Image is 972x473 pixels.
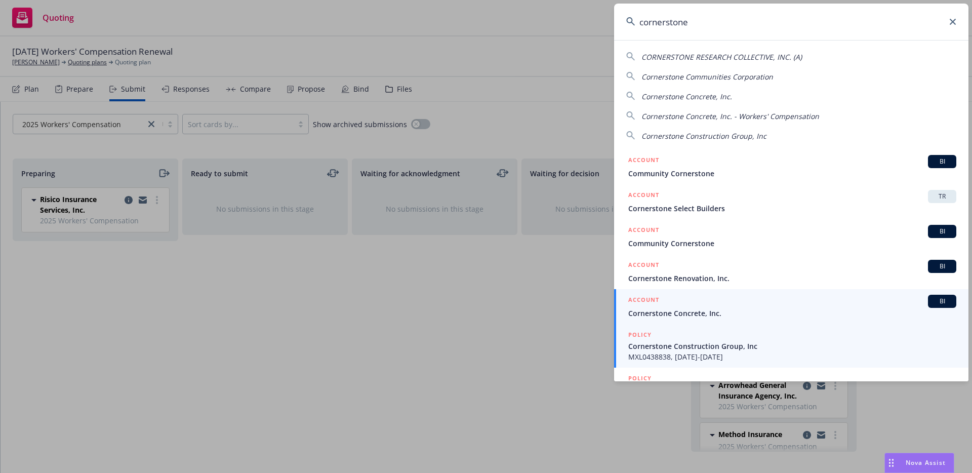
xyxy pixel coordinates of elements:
span: Cornerstone Construction Group, Inc [628,341,956,351]
span: BI [932,227,952,236]
span: Nova Assist [906,458,946,467]
span: Cornerstone Concrete, Inc. [628,308,956,319]
span: Community Cornerstone [628,168,956,179]
span: TR [932,192,952,201]
input: Search... [614,4,968,40]
a: ACCOUNTBICornerstone Concrete, Inc. [614,289,968,324]
span: Community Cornerstone [628,238,956,249]
a: POLICYCornerstone Construction Group, IncMXL0438838, [DATE]-[DATE] [614,324,968,368]
h5: ACCOUNT [628,190,659,202]
span: BI [932,157,952,166]
span: BI [932,262,952,271]
span: Cornerstone Communities Corporation [641,72,773,82]
button: Nova Assist [884,453,954,473]
a: ACCOUNTBICornerstone Renovation, Inc. [614,254,968,289]
h5: POLICY [628,373,652,383]
span: Cornerstone Renovation, Inc. [628,273,956,284]
span: CORNERSTONE RESEARCH COLLECTIVE, INC. (A) [641,52,802,62]
span: Cornerstone Select Builders [628,203,956,214]
h5: ACCOUNT [628,225,659,237]
a: ACCOUNTBICommunity Cornerstone [614,149,968,184]
span: Cornerstone Construction Group, Inc [641,131,766,141]
span: BI [932,297,952,306]
h5: ACCOUNT [628,155,659,167]
h5: ACCOUNT [628,260,659,272]
span: MXL0438838, [DATE]-[DATE] [628,351,956,362]
div: Drag to move [885,453,898,472]
h5: POLICY [628,330,652,340]
a: ACCOUNTBICommunity Cornerstone [614,219,968,254]
a: POLICY [614,368,968,411]
span: Cornerstone Concrete, Inc. [641,92,732,101]
span: Cornerstone Concrete, Inc. - Workers' Compensation [641,111,819,121]
a: ACCOUNTTRCornerstone Select Builders [614,184,968,219]
h5: ACCOUNT [628,295,659,307]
